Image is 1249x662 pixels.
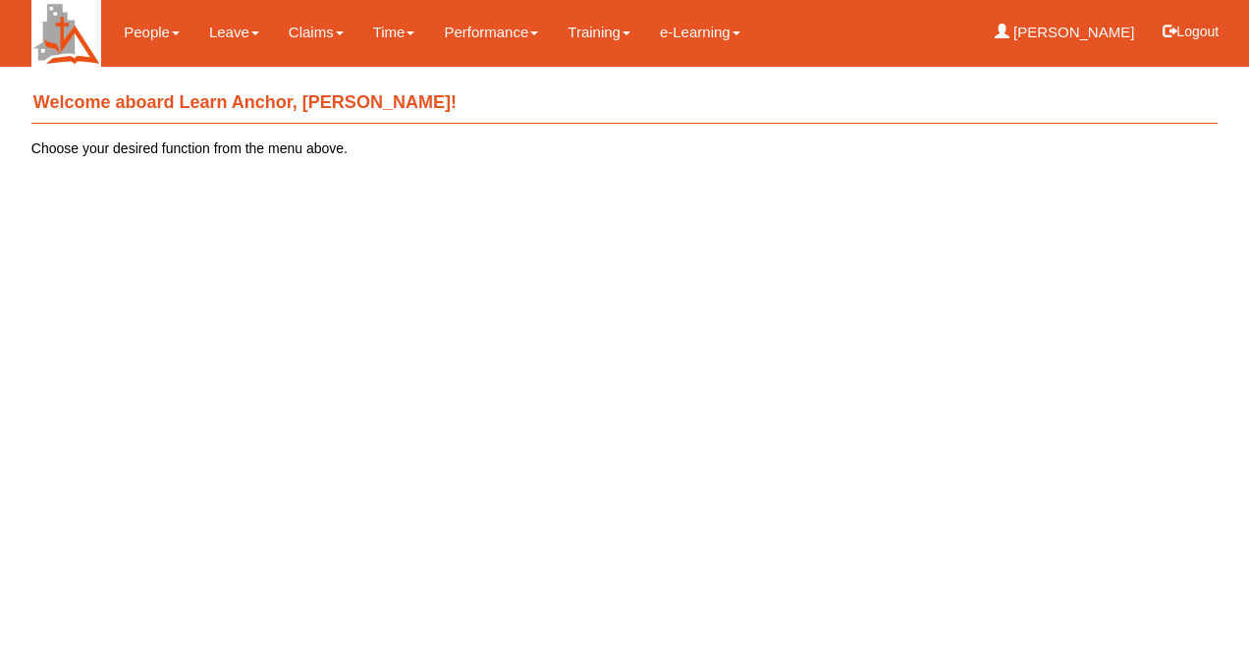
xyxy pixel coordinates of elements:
[31,138,1218,158] p: Choose your desired function from the menu above.
[289,10,344,55] a: Claims
[1167,583,1229,642] iframe: chat widget
[209,10,259,55] a: Leave
[1149,8,1232,55] button: Logout
[660,10,740,55] a: e-Learning
[31,1,101,67] img: H+Cupd5uQsr4AAAAAElFTkSuQmCC
[995,10,1135,55] a: [PERSON_NAME]
[31,83,1218,124] h4: Welcome aboard Learn Anchor, [PERSON_NAME]!
[444,10,538,55] a: Performance
[373,10,415,55] a: Time
[568,10,630,55] a: Training
[124,10,180,55] a: People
